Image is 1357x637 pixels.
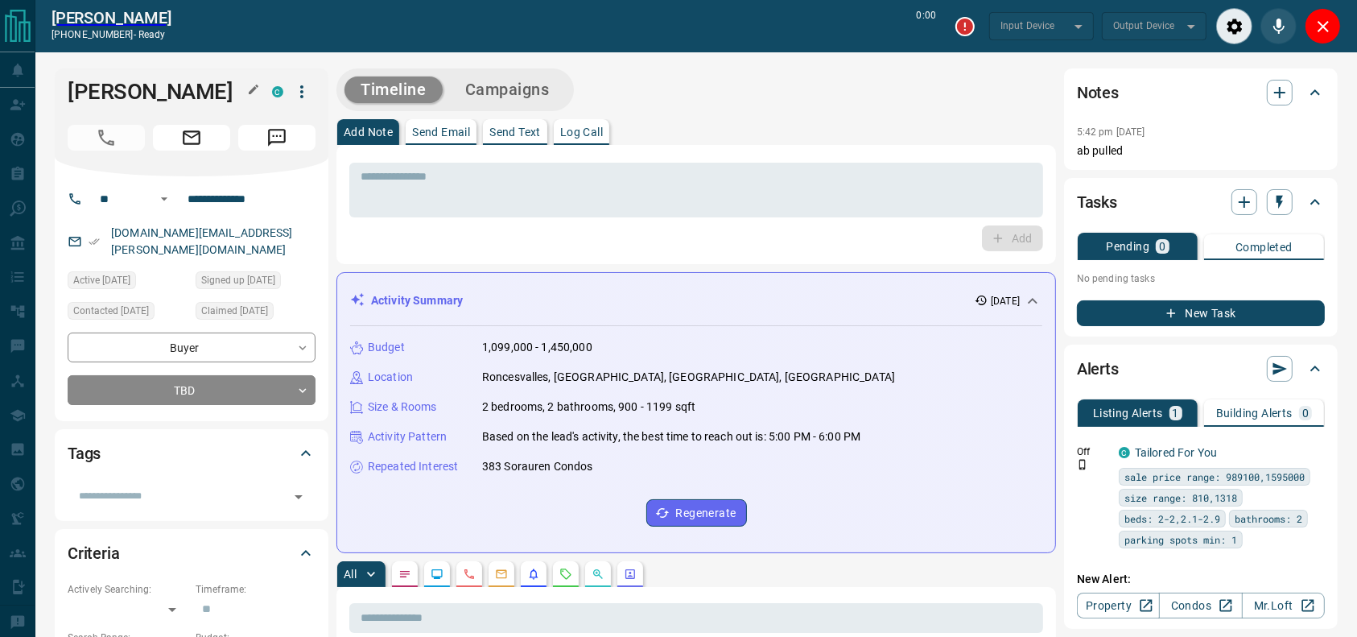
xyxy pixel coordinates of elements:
[1216,8,1252,44] div: Audio Settings
[1093,407,1163,419] p: Listing Alerts
[201,272,275,288] span: Signed up [DATE]
[1119,447,1130,458] div: condos.ca
[68,302,188,325] div: Sat Aug 09 2025
[155,189,174,209] button: Open
[527,568,540,581] svg: Listing Alerts
[431,568,443,581] svg: Lead Browsing Activity
[1242,593,1325,618] a: Mr.Loft
[463,568,476,581] svg: Calls
[371,292,463,309] p: Activity Summary
[1077,350,1325,388] div: Alerts
[495,568,508,581] svg: Emails
[368,339,405,356] p: Budget
[1173,407,1179,419] p: 1
[1302,407,1309,419] p: 0
[287,486,310,508] button: Open
[344,569,357,580] p: All
[68,434,316,473] div: Tags
[52,8,171,27] a: [PERSON_NAME]
[1216,407,1293,419] p: Building Alerts
[68,441,101,466] h2: Tags
[412,126,470,138] p: Send Email
[1077,143,1325,159] p: ab pulled
[1124,532,1237,548] span: parking spots min: 1
[52,27,171,42] p: [PHONE_NUMBER] -
[624,568,637,581] svg: Agent Actions
[1305,8,1341,44] div: Close
[1077,593,1160,618] a: Property
[196,271,316,294] div: Sat Aug 09 2025
[1077,183,1325,221] div: Tasks
[1077,126,1145,138] p: 5:42 pm [DATE]
[196,582,316,597] p: Timeframe:
[344,126,393,138] p: Add Note
[449,77,566,103] button: Campaigns
[111,226,293,256] a: [DOMAIN_NAME][EMAIL_ADDRESS][PERSON_NAME][DOMAIN_NAME]
[344,77,443,103] button: Timeline
[1106,241,1149,252] p: Pending
[368,399,437,416] p: Size & Rooms
[201,303,268,319] span: Claimed [DATE]
[1077,80,1119,105] h2: Notes
[1124,490,1237,506] span: size range: 810,1318
[68,333,316,362] div: Buyer
[238,125,316,151] span: Message
[73,303,149,319] span: Contacted [DATE]
[350,286,1042,316] div: Activity Summary[DATE]
[368,458,458,475] p: Repeated Interest
[1124,469,1305,485] span: sale price range: 989100,1595000
[398,568,411,581] svg: Notes
[559,568,572,581] svg: Requests
[1077,189,1117,215] h2: Tasks
[1077,571,1325,588] p: New Alert:
[991,294,1020,308] p: [DATE]
[1077,356,1119,382] h2: Alerts
[68,125,145,151] span: Call
[1159,241,1165,252] p: 0
[138,29,166,40] span: ready
[68,540,120,566] h2: Criteria
[482,339,592,356] p: 1,099,000 - 1,450,000
[646,499,747,527] button: Regenerate
[917,8,936,44] p: 0:00
[1077,459,1088,470] svg: Push Notification Only
[89,236,100,247] svg: Email Verified
[68,375,316,405] div: TBD
[1235,242,1293,253] p: Completed
[1124,511,1220,527] span: beds: 2-2,2.1-2.9
[1235,511,1302,527] span: bathrooms: 2
[68,79,248,105] h1: [PERSON_NAME]
[482,399,695,416] p: 2 bedrooms, 2 bathrooms, 900 - 1199 sqft
[272,86,283,97] div: condos.ca
[196,302,316,325] div: Sat Aug 09 2025
[153,125,230,151] span: Email
[68,534,316,573] div: Criteria
[68,271,188,294] div: Sat Aug 09 2025
[68,582,188,597] p: Actively Searching:
[482,428,860,445] p: Based on the lead's activity, the best time to reach out is: 5:00 PM - 6:00 PM
[1077,267,1325,291] p: No pending tasks
[1077,300,1325,326] button: New Task
[1159,593,1242,618] a: Condos
[368,369,413,386] p: Location
[1077,73,1325,112] div: Notes
[482,458,593,475] p: 383 Sorauren Condos
[73,272,130,288] span: Active [DATE]
[592,568,604,581] svg: Opportunities
[1135,446,1217,459] a: Tailored For You
[560,126,603,138] p: Log Call
[1260,8,1297,44] div: Mute
[368,428,447,445] p: Activity Pattern
[1077,445,1109,459] p: Off
[482,369,895,386] p: Roncesvalles, [GEOGRAPHIC_DATA], [GEOGRAPHIC_DATA], [GEOGRAPHIC_DATA]
[489,126,541,138] p: Send Text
